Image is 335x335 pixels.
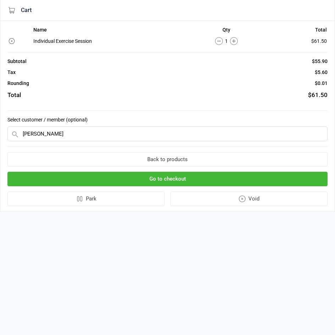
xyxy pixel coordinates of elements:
[7,172,328,186] button: Go to checkout
[312,58,328,65] div: $55.90
[7,152,328,167] button: Back to products
[315,69,328,76] div: $5.60
[180,37,273,45] div: 1
[273,27,327,35] th: Total
[7,91,21,100] div: Total
[7,69,16,76] div: Tax
[315,80,328,87] div: $0.01
[7,58,27,65] div: Subtotal
[33,27,180,35] th: Name
[7,192,165,206] button: Park
[180,27,273,35] th: Qty
[7,126,328,141] input: Search by name or scan member number
[308,91,328,100] div: $61.50
[273,36,327,46] td: $61.50
[7,116,328,124] label: Select customer / member (optional)
[170,192,328,206] button: Void
[33,36,180,46] td: Individual Exercise Session
[7,80,29,87] div: Rounding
